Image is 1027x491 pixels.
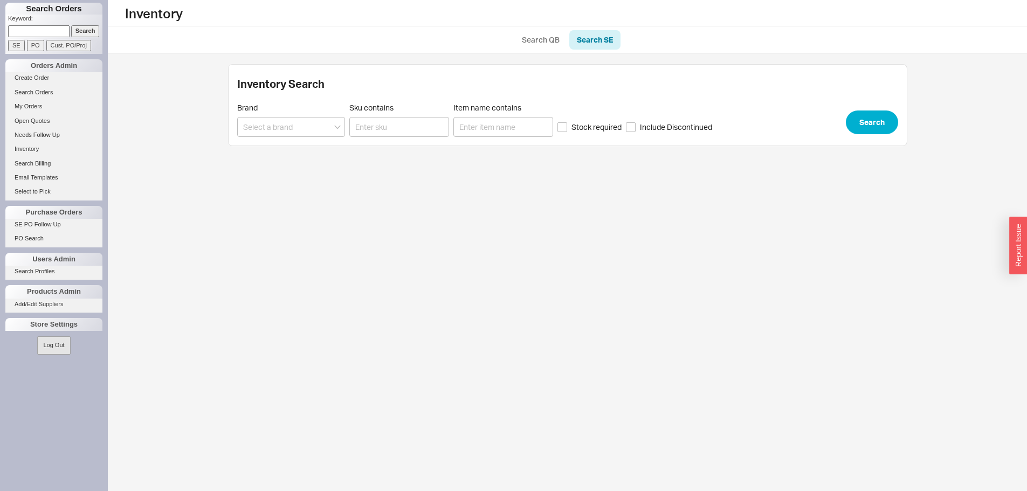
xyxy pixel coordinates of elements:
input: Cust. PO/Proj [46,40,91,51]
div: Users Admin [5,253,102,266]
input: Include Discontinued [626,122,636,132]
a: Search Profiles [5,266,102,277]
div: Purchase Orders [5,206,102,219]
a: Search Orders [5,87,102,98]
a: Inventory [5,143,102,155]
h1: Inventory [125,6,183,21]
input: Search [71,25,100,37]
span: Stock required [571,122,622,133]
input: Select a brand [237,117,345,137]
h1: Search Orders [5,3,102,15]
input: PO [27,40,44,51]
svg: open menu [334,125,341,129]
a: Email Templates [5,172,102,183]
span: Include Discontinued [640,122,712,133]
a: Search QB [514,30,567,50]
a: Select to Pick [5,186,102,197]
span: Sku contains [349,103,449,113]
button: Search [846,110,898,134]
h2: Inventory Search [237,79,325,89]
a: My Orders [5,101,102,112]
div: Orders Admin [5,59,102,72]
a: Search SE [569,30,621,50]
span: Search [859,116,885,129]
button: Log Out [37,336,70,354]
div: Products Admin [5,285,102,298]
span: Brand [237,103,258,112]
input: Stock required [557,122,567,132]
a: Add/Edit Suppliers [5,299,102,310]
a: Create Order [5,72,102,84]
p: Keyword: [8,15,102,25]
div: Store Settings [5,318,102,331]
a: Needs Follow Up [5,129,102,141]
a: Open Quotes [5,115,102,127]
a: SE PO Follow Up [5,219,102,230]
input: SE [8,40,25,51]
input: Sku contains [349,117,449,137]
input: Item name contains [453,117,553,137]
a: PO Search [5,233,102,244]
span: Needs Follow Up [15,132,60,138]
a: Search Billing [5,158,102,169]
span: Item name contains [453,103,553,113]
